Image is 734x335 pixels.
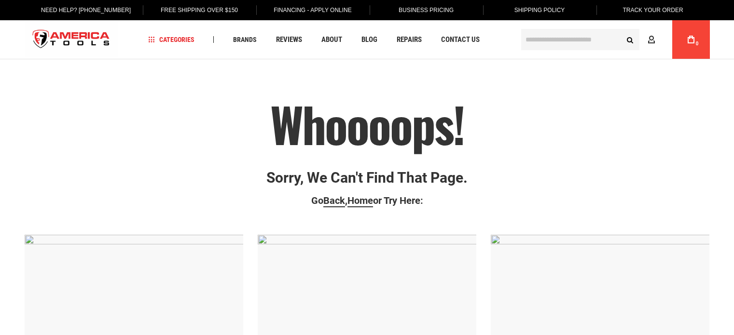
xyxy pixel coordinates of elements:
p: Go , or Try Here: [25,195,710,206]
a: Repairs [392,33,426,46]
span: Repairs [397,36,422,43]
span: Reviews [276,36,302,43]
a: 0 [682,20,700,59]
a: Back [323,195,345,207]
span: Brands [233,36,257,43]
a: Home [347,195,373,207]
span: Categories [148,36,194,43]
span: Blog [361,36,377,43]
span: Contact Us [441,36,480,43]
a: store logo [25,22,118,58]
p: Sorry, we can't find that page. [25,170,710,186]
a: Categories [144,33,199,46]
span: 0 [696,41,699,46]
span: About [321,36,342,43]
h1: Whoooops! [25,98,710,150]
a: Brands [229,33,261,46]
a: Contact Us [437,33,484,46]
a: Reviews [272,33,306,46]
a: Blog [357,33,382,46]
img: America Tools [25,22,118,58]
a: About [317,33,346,46]
span: Shipping Policy [514,7,565,13]
button: Search [621,30,639,49]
